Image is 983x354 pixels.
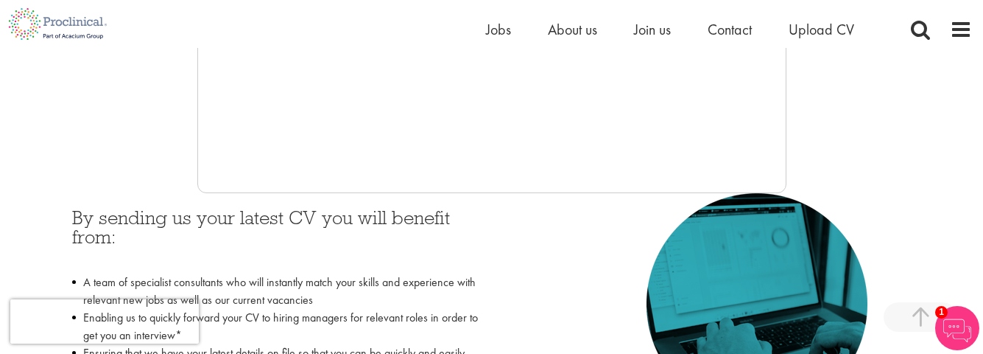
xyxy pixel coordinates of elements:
li: Enabling us to quickly forward your CV to hiring managers for relevant roles in order to get you ... [72,309,481,344]
h3: By sending us your latest CV you will benefit from: [72,208,481,266]
iframe: reCAPTCHA [10,299,199,344]
a: Jobs [486,20,511,39]
a: About us [548,20,597,39]
img: Chatbot [935,306,979,350]
li: A team of specialist consultants who will instantly match your skills and experience with relevan... [72,274,481,309]
span: 1 [935,306,948,319]
a: Join us [634,20,671,39]
a: Contact [708,20,752,39]
a: Upload CV [789,20,854,39]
